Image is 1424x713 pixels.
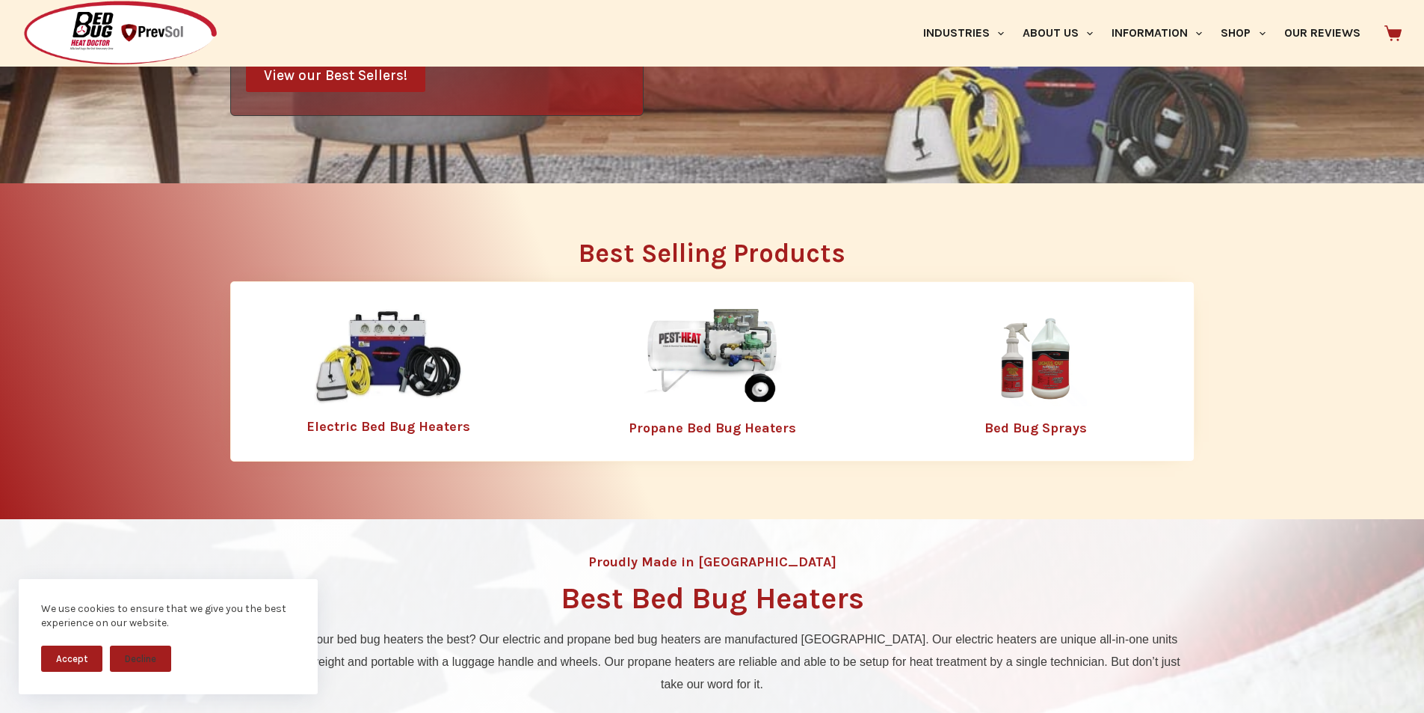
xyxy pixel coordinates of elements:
[264,69,407,83] span: View our Best Sellers!
[41,602,295,631] div: We use cookies to ensure that we give you the best experience on our website.
[246,60,425,92] a: View our Best Sellers!
[588,555,836,569] h4: Proudly Made in [GEOGRAPHIC_DATA]
[561,584,864,613] h1: Best Bed Bug Heaters
[230,240,1195,266] h2: Best Selling Products
[41,646,102,672] button: Accept
[306,418,470,435] a: Electric Bed Bug Heaters
[629,420,796,436] a: Propane Bed Bug Heaters
[110,646,171,672] button: Decline
[984,420,1087,436] a: Bed Bug Sprays
[238,628,1187,697] p: What makes our bed bug heaters the best? Our electric and propane bed bug heaters are manufacture...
